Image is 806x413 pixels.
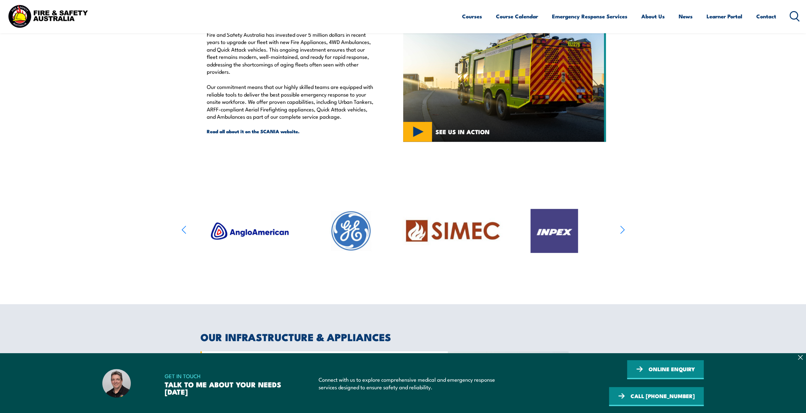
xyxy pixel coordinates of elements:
img: Dave – Fire and Safety Australia [102,369,131,397]
p: Connect with us to explore comprehensive medical and emergency response services designed to ensu... [319,376,506,391]
span: SEE US IN ACTION [435,129,490,135]
span: GET IN TOUCH [164,371,292,381]
a: FIRE APPLIANCES [200,351,301,374]
a: ONLINE ENQUIRY [627,360,704,379]
a: Emergency Response Services [552,8,627,25]
img: GE LOGO [301,201,402,261]
a: Courses [462,8,482,25]
a: Course Calendar [496,8,538,25]
p: Fire and Safety Australia has invested over 5 million dollars in recent years to upgrade our flee... [207,31,374,75]
a: CALL [PHONE_NUMBER] [609,387,704,406]
a: About Us [641,8,665,25]
img: Anglo American Logo [200,211,300,251]
a: News [679,8,693,25]
img: Simec Logo [403,181,503,281]
img: Inpex Logo [530,209,578,253]
a: Learner Portal [707,8,742,25]
a: Read all about it on the SCANIA website. [207,128,374,135]
a: Contact [756,8,776,25]
p: Our commitment means that our highly skilled teams are equipped with reliable tools to deliver th... [207,83,374,120]
h2: OUR INFRASTRUCTURE & APPLIANCES [200,332,606,341]
h3: TALK TO ME ABOUT YOUR NEEDS [DATE] [164,381,292,395]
